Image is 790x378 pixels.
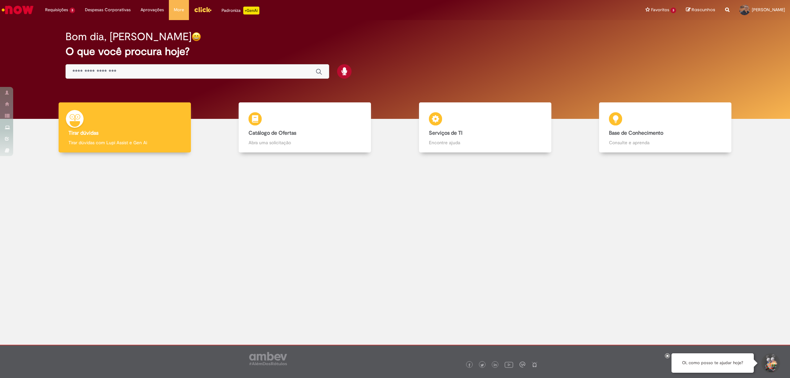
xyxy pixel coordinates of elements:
img: ServiceNow [1,3,35,16]
h2: Bom dia, [PERSON_NAME] [66,31,192,42]
h2: O que você procura hoje? [66,46,724,57]
p: Tirar dúvidas com Lupi Assist e Gen Ai [68,139,181,146]
span: [PERSON_NAME] [752,7,785,13]
p: Abra uma solicitação [249,139,361,146]
b: Serviços de TI [429,130,462,136]
a: Rascunhos [686,7,715,13]
button: Iniciar Conversa de Suporte [760,353,780,373]
b: Catálogo de Ofertas [249,130,296,136]
span: Requisições [45,7,68,13]
img: logo_footer_naosei.png [532,362,538,367]
p: Encontre ajuda [429,139,541,146]
img: logo_footer_twitter.png [481,364,484,367]
img: click_logo_yellow_360x200.png [194,5,212,14]
a: Base de Conhecimento Consulte e aprenda [575,102,756,153]
span: 3 [69,8,75,13]
span: Despesas Corporativas [85,7,131,13]
p: +GenAi [243,7,259,14]
img: logo_footer_youtube.png [505,360,513,369]
a: Tirar dúvidas Tirar dúvidas com Lupi Assist e Gen Ai [35,102,215,153]
span: Aprovações [141,7,164,13]
img: happy-face.png [192,32,201,41]
img: logo_footer_workplace.png [519,362,525,367]
b: Base de Conhecimento [609,130,663,136]
span: Rascunhos [692,7,715,13]
span: Favoritos [651,7,669,13]
p: Consulte e aprenda [609,139,722,146]
img: logo_footer_linkedin.png [494,363,497,367]
span: 3 [671,8,676,13]
img: logo_footer_facebook.png [468,364,471,367]
a: Serviços de TI Encontre ajuda [395,102,575,153]
div: Padroniza [222,7,259,14]
a: Catálogo de Ofertas Abra uma solicitação [215,102,395,153]
div: Oi, como posso te ajudar hoje? [671,353,754,373]
b: Tirar dúvidas [68,130,98,136]
span: More [174,7,184,13]
img: logo_footer_ambev_rotulo_gray.png [249,352,287,365]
